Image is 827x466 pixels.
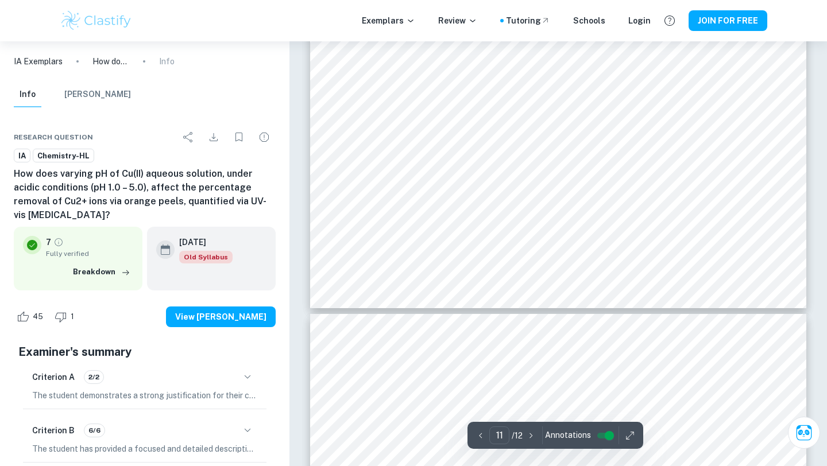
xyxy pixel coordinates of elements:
a: Grade fully verified [53,237,64,247]
h6: Criterion A [32,371,75,383]
p: Review [438,14,477,27]
span: Old Syllabus [179,251,233,263]
div: Like [14,308,49,326]
a: Chemistry-HL [33,149,94,163]
p: The student demonstrates a strong justification for their choice of topic, highlighting the globa... [32,389,257,402]
p: How does varying pH of Cu(II) aqueous solution, under acidic conditions (pH 1.0 – 5.0), affect th... [92,55,129,68]
p: Exemplars [362,14,415,27]
span: IA [14,150,30,162]
span: Chemistry-HL [33,150,94,162]
h5: Examiner's summary [18,343,271,360]
h6: Criterion B [32,424,75,437]
button: Ask Clai [788,417,820,449]
div: Starting from the May 2025 session, the Chemistry IA requirements have changed. It's OK to refer ... [179,251,233,263]
span: Annotations [545,429,591,441]
span: 45 [26,311,49,323]
div: Download [202,126,225,149]
button: View [PERSON_NAME] [166,306,276,327]
h6: How does varying pH of Cu(II) aqueous solution, under acidic conditions (pH 1.0 – 5.0), affect th... [14,167,276,222]
div: Report issue [253,126,276,149]
button: JOIN FOR FREE [689,10,767,31]
img: Clastify logo [60,9,133,32]
p: / 12 [512,429,523,442]
span: 6/6 [84,425,105,436]
button: Breakdown [70,263,133,281]
span: 1 [64,311,80,323]
div: Share [177,126,200,149]
a: Tutoring [506,14,550,27]
h6: [DATE] [179,236,223,248]
a: IA Exemplars [14,55,63,68]
span: 2/2 [84,372,103,382]
span: Fully verified [46,248,133,259]
a: Schools [573,14,605,27]
span: Research question [14,132,93,142]
div: Dislike [52,308,80,326]
button: [PERSON_NAME] [64,82,131,107]
p: 7 [46,236,51,248]
a: IA [14,149,30,163]
button: Info [14,82,41,107]
button: Help and Feedback [660,11,679,30]
a: Login [628,14,651,27]
div: Bookmark [227,126,250,149]
p: Info [159,55,175,68]
p: The student has provided a focused and detailed description of the main topic, clearly explaining... [32,442,257,455]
